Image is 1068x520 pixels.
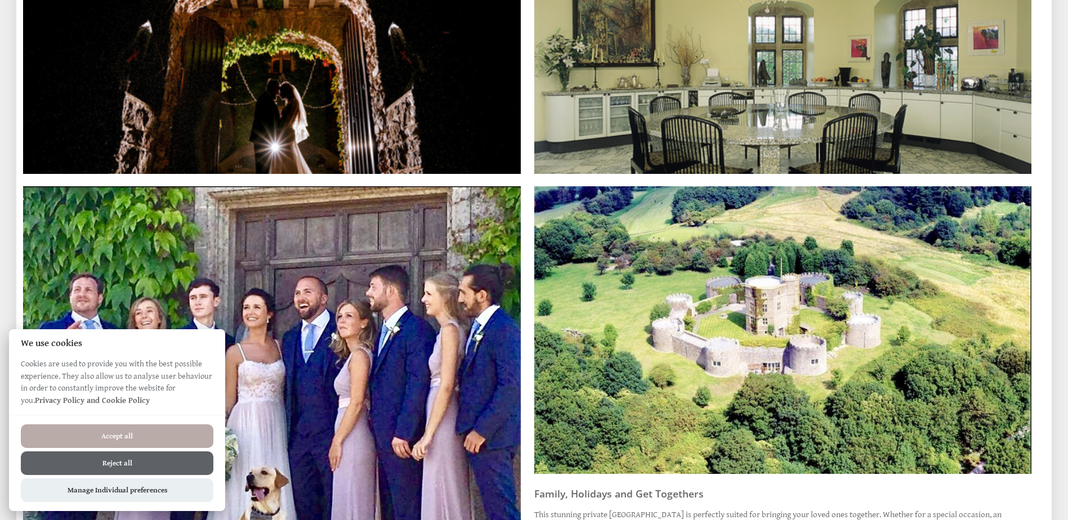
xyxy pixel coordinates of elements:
[21,478,213,502] button: Manage Individual preferences
[9,358,225,415] p: Cookies are used to provide you with the best possible experience. They also allow us to analyse ...
[9,338,225,349] h2: We use cookies
[21,451,213,475] button: Reject all
[534,487,1032,500] h3: Family, Holidays and Get Togethers
[35,396,150,405] a: Privacy Policy and Cookie Policy
[21,424,213,448] button: Accept all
